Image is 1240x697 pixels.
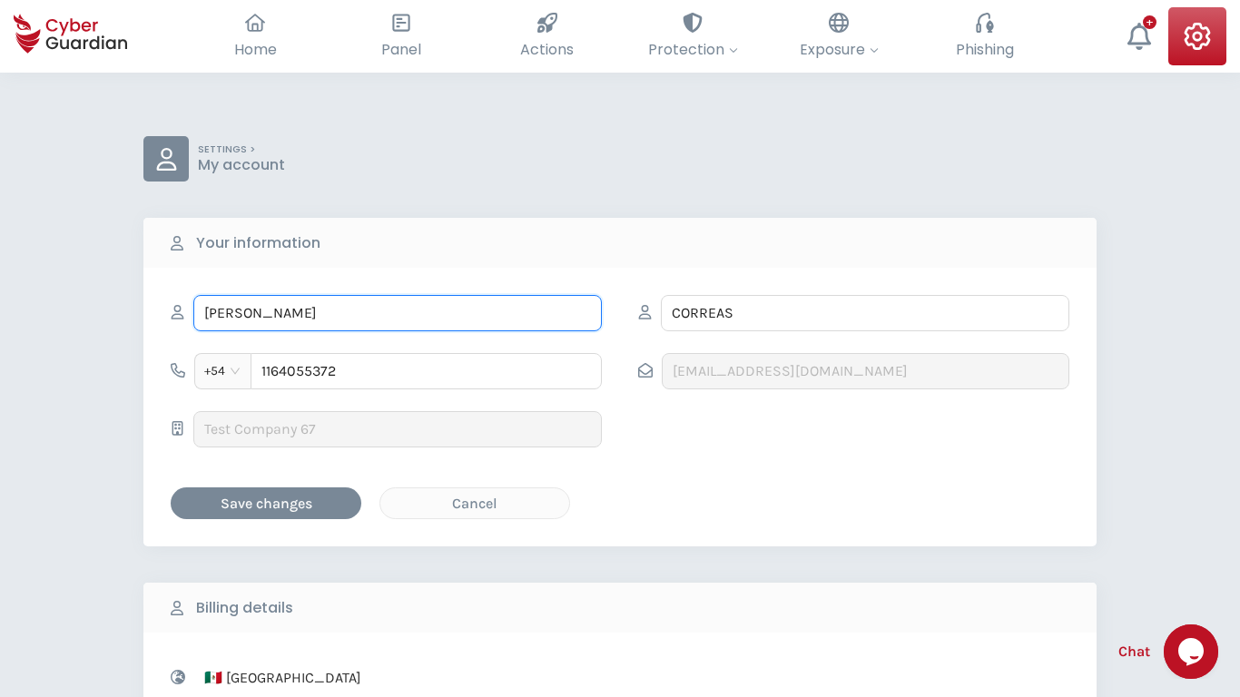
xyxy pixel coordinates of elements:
[1118,641,1150,663] span: Chat
[182,7,329,65] button: Home
[766,7,912,65] button: Exposure
[234,38,277,61] span: Home
[171,487,361,519] button: Save changes
[196,232,320,254] b: Your information
[204,358,241,385] span: +54
[1143,15,1156,29] div: +
[328,7,474,65] button: Panel
[198,156,285,174] p: My account
[381,38,421,61] span: Panel
[198,143,285,156] p: SETTINGS >
[620,7,766,65] button: Protection
[520,38,574,61] span: Actions
[474,7,620,65] button: Actions
[648,38,738,61] span: Protection
[912,7,1058,65] button: Phishing
[379,487,570,519] button: Cancel
[196,597,293,619] b: Billing details
[800,38,879,61] span: Exposure
[394,492,556,515] div: Cancel
[956,38,1014,61] span: Phishing
[1164,624,1222,679] iframe: chat widget
[204,661,592,695] span: 🇲🇽 Mexico
[184,492,348,515] div: Save changes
